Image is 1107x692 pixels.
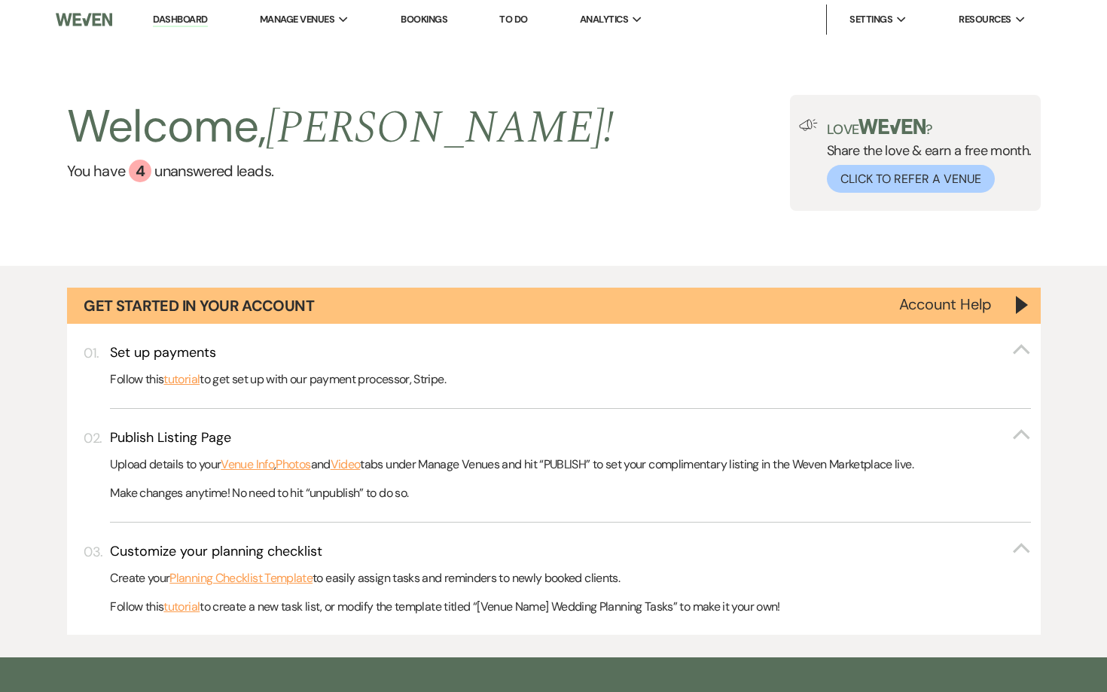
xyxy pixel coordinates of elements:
button: Publish Listing Page [110,428,1030,447]
a: tutorial [163,370,200,389]
button: Set up payments [110,343,1030,362]
h3: Customize your planning checklist [110,542,322,561]
button: Account Help [899,297,992,312]
img: loud-speaker-illustration.svg [799,119,818,131]
span: Analytics [580,12,628,27]
h2: Welcome, [67,95,614,160]
h3: Publish Listing Page [110,428,231,447]
p: Make changes anytime! No need to hit “unpublish” to do so. [110,483,1030,503]
img: weven-logo-green.svg [858,119,926,134]
button: Click to Refer a Venue [827,165,995,193]
span: Manage Venues [260,12,334,27]
p: Follow this to get set up with our payment processor, Stripe. [110,370,1030,389]
div: 4 [129,160,151,182]
a: Dashboard [153,13,207,27]
h1: Get Started in Your Account [84,295,314,316]
a: You have 4 unanswered leads. [67,160,614,182]
h3: Set up payments [110,343,216,362]
img: Weven Logo [56,4,112,35]
p: Create your to easily assign tasks and reminders to newly booked clients. [110,569,1030,588]
a: Planning Checklist Template [169,569,313,588]
a: To Do [499,13,527,26]
span: Resources [959,12,1011,27]
p: Follow this to create a new task list, or modify the template titled “[Venue Name] Wedding Planni... [110,597,1030,617]
p: Love ? [827,119,1032,136]
a: Photos [276,455,310,474]
span: Settings [849,12,892,27]
a: Video [331,455,361,474]
p: Upload details to your , and tabs under Manage Venues and hit “PUBLISH” to set your complimentary... [110,455,1030,474]
a: tutorial [163,597,200,617]
a: Venue Info [221,455,274,474]
a: Bookings [401,13,447,26]
span: [PERSON_NAME] ! [266,93,614,163]
div: Share the love & earn a free month. [818,119,1032,193]
button: Customize your planning checklist [110,542,1030,561]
